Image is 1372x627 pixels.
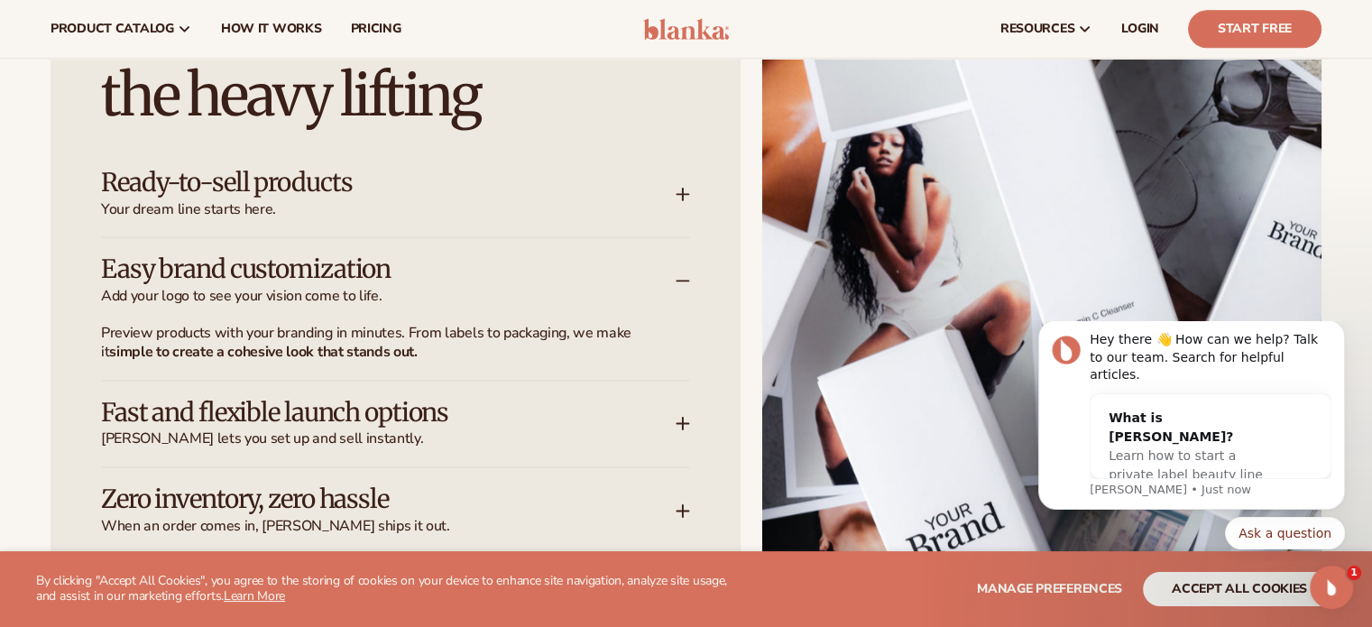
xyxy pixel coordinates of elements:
[643,18,729,40] img: logo
[101,485,622,513] h3: Zero inventory, zero hassle
[1121,22,1159,36] span: LOGIN
[1188,10,1321,48] a: Start Free
[27,196,334,228] div: Quick reply options
[51,22,174,36] span: product catalog
[101,255,622,283] h3: Easy brand customization
[101,399,622,427] h3: Fast and flexible launch options
[977,572,1122,606] button: Manage preferences
[78,10,320,63] div: Hey there 👋 How can we help? Talk to our team. Search for helpful articles.
[78,10,320,158] div: Message content
[1011,321,1372,560] iframe: Intercom notifications message
[97,88,265,125] div: What is [PERSON_NAME]?
[41,14,69,43] img: Profile image for Lee
[101,287,676,306] span: Add your logo to see your vision come to life.
[1347,566,1361,580] span: 1
[350,22,401,36] span: pricing
[78,161,320,177] p: Message from Lee, sent Just now
[1143,572,1336,606] button: accept all cookies
[214,196,334,228] button: Quick reply: Ask a question
[101,429,676,448] span: [PERSON_NAME] lets you set up and sell instantly.
[101,4,690,124] h2: Let Blanka handle the heavy lifting
[1000,22,1074,36] span: resources
[101,169,622,197] h3: Ready-to-sell products
[101,324,668,362] p: Preview products with your branding in minutes. From labels to packaging, we make it
[109,342,417,362] strong: simple to create a cohesive look that stands out.
[36,574,748,604] p: By clicking "Accept All Cookies", you agree to the storing of cookies on your device to enhance s...
[101,517,676,536] span: When an order comes in, [PERSON_NAME] ships it out.
[977,580,1122,597] span: Manage preferences
[221,22,322,36] span: How It Works
[79,73,283,197] div: What is [PERSON_NAME]?Learn how to start a private label beauty line with [PERSON_NAME]
[224,587,285,604] a: Learn More
[97,127,252,180] span: Learn how to start a private label beauty line with [PERSON_NAME]
[101,200,676,219] span: Your dream line starts here.
[1310,566,1353,609] iframe: Intercom live chat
